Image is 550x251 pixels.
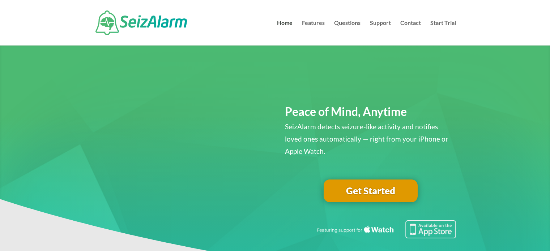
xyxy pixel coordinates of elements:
[285,122,448,155] span: SeizAlarm detects seizure-like activity and notifies loved ones automatically — right from your i...
[334,20,361,46] a: Questions
[400,20,421,46] a: Contact
[302,20,325,46] a: Features
[95,10,187,35] img: SeizAlarm
[316,231,456,240] a: Featuring seizure detection support for the Apple Watch
[277,20,293,46] a: Home
[316,220,456,238] img: Seizure detection available in the Apple App Store.
[370,20,391,46] a: Support
[430,20,456,46] a: Start Trial
[324,179,418,203] a: Get Started
[285,104,407,118] span: Peace of Mind, Anytime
